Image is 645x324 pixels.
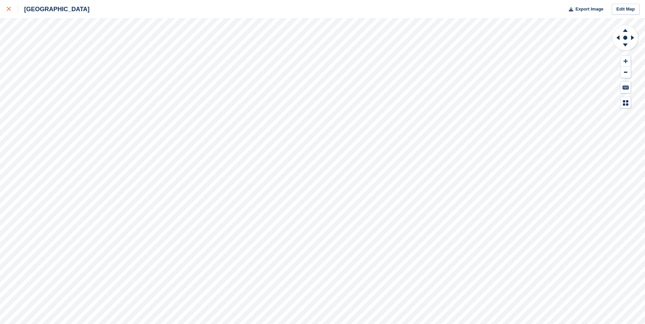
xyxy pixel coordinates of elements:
div: [GEOGRAPHIC_DATA] [18,5,89,13]
button: Zoom Out [621,67,631,78]
button: Export Image [565,4,604,15]
button: Keyboard Shortcuts [621,82,631,93]
span: Export Image [575,6,603,13]
button: Map Legend [621,97,631,108]
a: Edit Map [612,4,640,15]
button: Zoom In [621,56,631,67]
